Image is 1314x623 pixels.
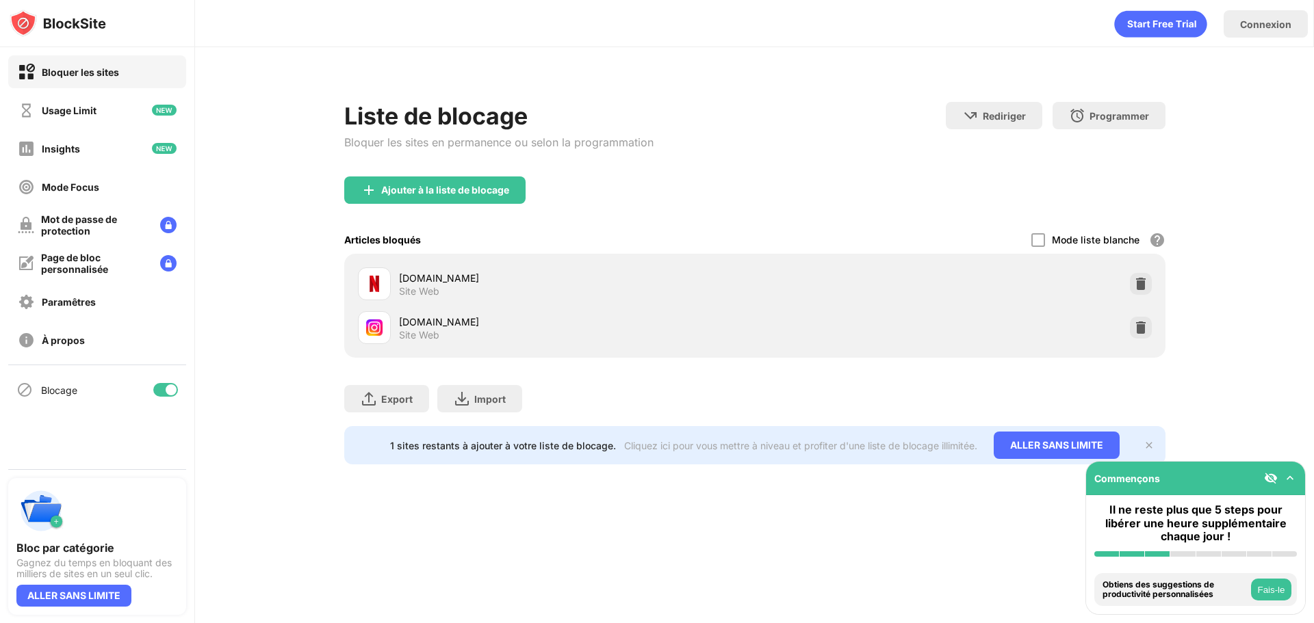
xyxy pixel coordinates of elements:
[624,440,977,451] div: Cliquez ici pour vous mettre à niveau et profiter d'une liste de blocage illimitée.
[1094,503,1297,543] div: Il ne reste plus que 5 steps pour libérer une heure supplémentaire chaque jour !
[1264,471,1278,485] img: eye-not-visible.svg
[18,64,35,81] img: block-on.svg
[10,10,106,37] img: logo-blocksite.svg
[42,143,80,155] div: Insights
[366,276,383,292] img: favicons
[16,557,178,579] div: Gagnez du temps en bloquant des milliers de sites en un seul clic.
[1114,10,1207,38] div: animation
[18,255,34,271] img: customize-block-page-off.svg
[399,285,439,297] div: Site Web
[1094,473,1160,484] div: Commençons
[1103,580,1248,600] div: Obtiens des suggestions de productivité personnalisées
[366,319,383,336] img: favicons
[1251,579,1291,600] button: Fais-le
[18,293,35,310] img: settings-off.svg
[41,213,149,237] div: Mot de passe de protection
[16,382,33,398] img: blocking-icon.svg
[1052,234,1139,246] div: Mode liste blanche
[152,143,177,154] img: new-icon.svg
[41,384,77,396] div: Blocage
[1283,471,1297,485] img: omni-setup-toggle.svg
[42,334,85,346] div: À propos
[983,110,1026,122] div: Rediriger
[16,486,66,535] img: push-categories.svg
[399,329,439,341] div: Site Web
[160,255,177,271] img: lock-menu.svg
[344,135,654,149] div: Bloquer les sites en permanence ou selon la programmation
[390,440,616,451] div: 1 sites restants à ajouter à votre liste de blocage.
[42,105,96,116] div: Usage Limit
[1144,440,1155,451] img: x-button.svg
[41,252,149,275] div: Page de bloc personnalisée
[18,140,35,157] img: insights-off.svg
[16,585,131,607] div: ALLER SANS LIMITE
[381,393,413,405] div: Export
[18,217,34,233] img: password-protection-off.svg
[16,541,178,555] div: Bloc par catégorie
[42,181,99,193] div: Mode Focus
[1240,18,1291,30] div: Connexion
[344,102,654,130] div: Liste de blocage
[399,271,755,285] div: [DOMAIN_NAME]
[18,102,35,119] img: time-usage-off.svg
[160,217,177,233] img: lock-menu.svg
[42,296,96,308] div: Paramêtres
[399,315,755,329] div: [DOMAIN_NAME]
[474,393,506,405] div: Import
[381,185,509,196] div: Ajouter à la liste de blocage
[18,178,35,196] img: focus-off.svg
[344,234,421,246] div: Articles bloqués
[42,66,119,78] div: Bloquer les sites
[1090,110,1149,122] div: Programmer
[152,105,177,116] img: new-icon.svg
[994,432,1120,459] div: ALLER SANS LIMITE
[18,332,35,349] img: about-off.svg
